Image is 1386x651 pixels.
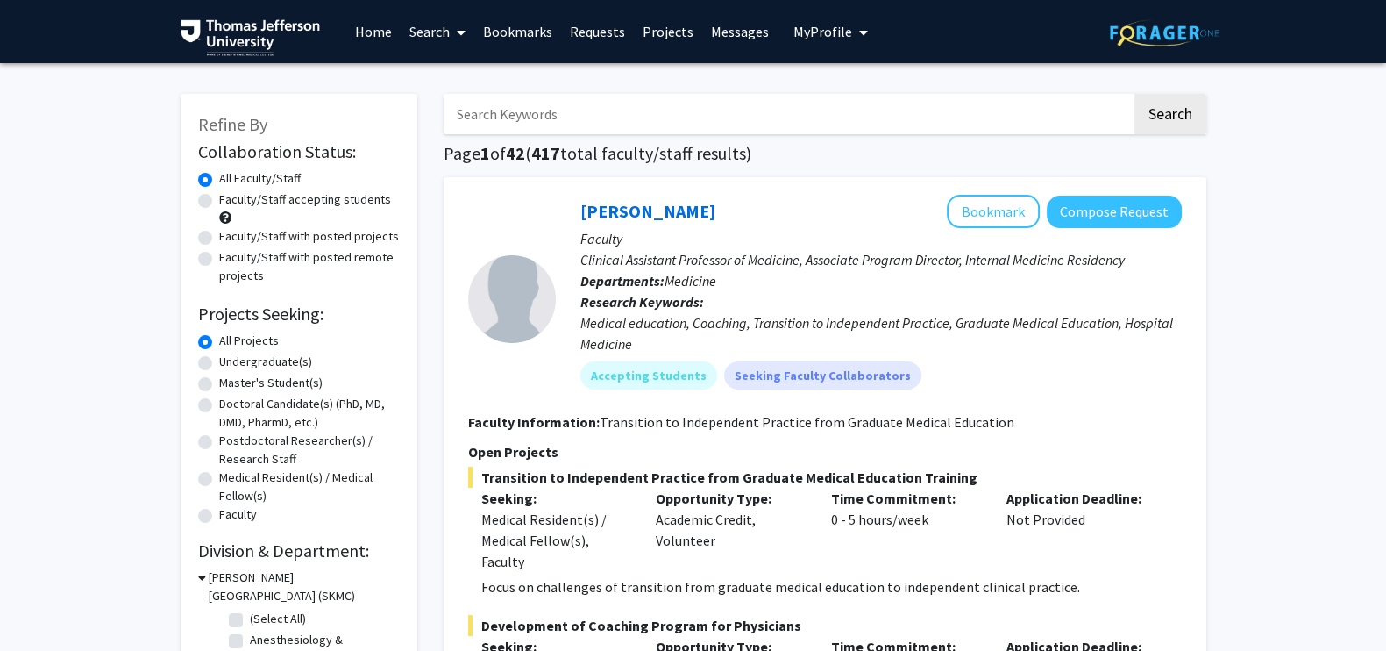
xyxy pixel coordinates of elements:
[219,505,257,524] label: Faculty
[468,441,1182,462] p: Open Projects
[219,248,400,285] label: Faculty/Staff with posted remote projects
[665,272,716,290] span: Medicine
[580,293,704,311] b: Research Keywords:
[481,509,630,572] div: Medical Resident(s) / Medical Fellow(s), Faculty
[219,374,323,392] label: Master's Student(s)
[793,23,852,40] span: My Profile
[444,94,1132,134] input: Search Keywords
[219,395,400,432] label: Doctoral Candidate(s) (PhD, MD, DMD, PharmD, etc.)
[831,488,980,509] p: Time Commitment:
[219,227,399,246] label: Faculty/Staff with posted projects
[580,312,1182,354] div: Medical education, Coaching, Transition to Independent Practice, Graduate Medical Education, Hosp...
[480,142,490,164] span: 1
[1006,488,1155,509] p: Application Deadline:
[481,488,630,509] p: Seeking:
[198,113,267,135] span: Refine By
[219,190,391,209] label: Faculty/Staff accepting students
[600,413,1014,431] fg-read-more: Transition to Independent Practice from Graduate Medical Education
[1110,19,1219,46] img: ForagerOne Logo
[634,1,702,62] a: Projects
[219,432,400,469] label: Postdoctoral Researcher(s) / Research Staff
[219,169,301,188] label: All Faculty/Staff
[656,488,805,509] p: Opportunity Type:
[474,1,561,62] a: Bookmarks
[1134,94,1206,134] button: Search
[346,1,401,62] a: Home
[1047,196,1182,228] button: Compose Request to Timothy Kuchera
[481,576,1182,597] p: Focus on challenges of transition from graduate medical education to independent clinical practice.
[198,540,400,562] h2: Division & Department:
[580,272,665,290] b: Departments:
[818,488,993,572] div: 0 - 5 hours/week
[219,469,400,505] label: Medical Resident(s) / Medical Fellow(s)
[580,228,1182,249] p: Faculty
[209,569,400,605] h3: [PERSON_NAME][GEOGRAPHIC_DATA] (SKMC)
[468,413,600,431] b: Faculty Information:
[580,361,717,390] mat-chip: Accepting Students
[580,249,1182,270] p: Clinical Assistant Professor of Medicine, Associate Program Director, Internal Medicine Residency
[580,200,715,222] a: [PERSON_NAME]
[181,19,321,56] img: Thomas Jefferson University Logo
[506,142,525,164] span: 42
[219,353,312,371] label: Undergraduate(s)
[561,1,634,62] a: Requests
[401,1,474,62] a: Search
[993,488,1169,572] div: Not Provided
[444,143,1206,164] h1: Page of ( total faculty/staff results)
[724,361,921,390] mat-chip: Seeking Faculty Collaborators
[198,141,400,162] h2: Collaboration Status:
[250,610,306,628] label: (Select All)
[219,332,279,350] label: All Projects
[198,304,400,325] h2: Projects Seeking:
[947,195,1040,228] button: Add Timothy Kuchera to Bookmarks
[643,488,818,572] div: Academic Credit, Volunteer
[468,467,1182,488] span: Transition to Independent Practice from Graduate Medical Education Training
[531,142,560,164] span: 417
[702,1,778,62] a: Messages
[468,615,1182,636] span: Development of Coaching Program for Physicians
